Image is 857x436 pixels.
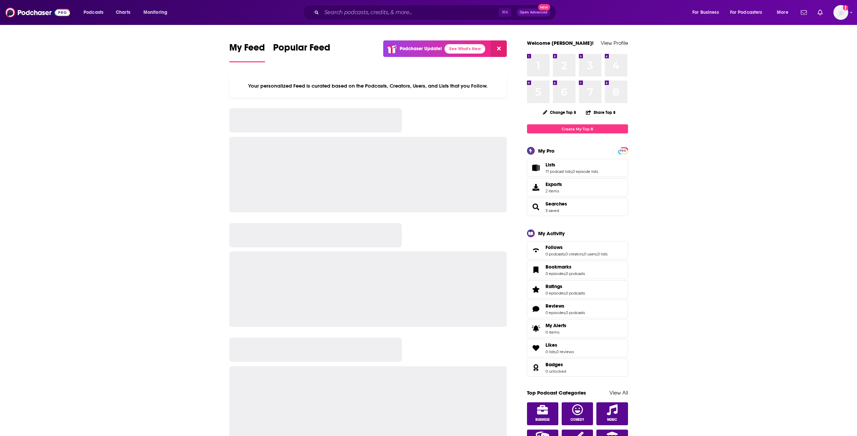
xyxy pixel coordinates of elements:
[566,291,585,295] a: 0 podcasts
[529,265,543,275] a: Bookmarks
[546,252,565,256] a: 0 podcasts
[546,181,562,187] span: Exports
[833,5,848,20] span: Logged in as EllaRoseMurphy
[527,280,628,299] span: Ratings
[520,11,548,14] span: Open Advanced
[535,418,550,422] span: Business
[527,402,559,425] a: Business
[688,7,727,18] button: open menu
[529,285,543,294] a: Ratings
[597,252,607,256] a: 0 lists
[116,8,130,17] span: Charts
[572,169,598,174] a: 0 episode lists
[777,8,788,17] span: More
[546,342,574,348] a: Likes
[546,291,565,295] a: 0 episodes
[566,271,585,276] a: 0 podcasts
[546,362,563,368] span: Badges
[273,42,330,62] a: Popular Feed
[538,230,565,237] div: My Activity
[546,264,585,270] a: Bookmarks
[607,418,617,422] span: Music
[527,261,628,279] span: Bookmarks
[527,40,594,46] a: Welcome [PERSON_NAME]!
[229,42,265,62] a: My Feed
[546,322,566,329] span: My Alerts
[546,189,562,193] span: 2 items
[527,241,628,259] span: Follows
[538,4,550,10] span: New
[596,402,628,425] a: Music
[546,201,567,207] a: Searches
[546,369,566,374] a: 0 unlocked
[546,330,566,335] span: 0 items
[143,8,167,17] span: Monitoring
[499,8,511,17] span: ⌘ K
[309,5,563,20] div: Search podcasts, credits, & more...
[546,303,585,309] a: Reviews
[322,7,499,18] input: Search podcasts, credits, & more...
[229,74,507,97] div: Your personalized Feed is curated based on the Podcasts, Creators, Users, and Lists that you Follow.
[529,163,543,173] a: Lists
[546,310,565,315] a: 0 episodes
[570,418,584,422] span: Comedy
[546,349,556,354] a: 0 lists
[546,303,564,309] span: Reviews
[139,7,176,18] button: open menu
[556,349,556,354] span: ,
[546,283,585,289] a: Ratings
[400,46,442,52] p: Podchaser Update!
[566,310,585,315] a: 0 podcasts
[529,304,543,314] a: Reviews
[529,246,543,255] a: Follows
[529,343,543,353] a: Likes
[833,5,848,20] button: Show profile menu
[772,7,797,18] button: open menu
[833,5,848,20] img: User Profile
[529,324,543,333] span: My Alerts
[565,252,583,256] a: 0 creators
[5,6,70,19] img: Podchaser - Follow, Share and Rate Podcasts
[527,159,628,177] span: Lists
[527,339,628,357] span: Likes
[527,124,628,133] a: Create My Top 8
[556,349,574,354] a: 0 reviews
[529,183,543,192] span: Exports
[692,8,719,17] span: For Business
[601,40,628,46] a: View Profile
[527,178,628,196] a: Exports
[562,402,593,425] a: Comedy
[565,291,566,295] span: ,
[527,359,628,377] span: Badges
[527,390,586,396] a: Top Podcast Categories
[229,42,265,57] span: My Feed
[546,342,557,348] span: Likes
[111,7,134,18] a: Charts
[843,5,848,10] svg: Email not verified
[546,162,555,168] span: Lists
[546,208,559,213] a: 3 saved
[527,319,628,338] a: My Alerts
[546,169,572,174] a: 17 podcast lists
[586,106,616,119] button: Share Top 8
[609,390,628,396] a: View All
[546,162,598,168] a: Lists
[730,8,762,17] span: For Podcasters
[527,198,628,216] span: Searches
[517,8,551,17] button: Open AdvancedNew
[619,148,627,153] a: PRO
[529,363,543,372] a: Badges
[565,310,566,315] span: ,
[546,362,566,368] a: Badges
[546,264,571,270] span: Bookmarks
[546,244,607,250] a: Follows
[84,8,103,17] span: Podcasts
